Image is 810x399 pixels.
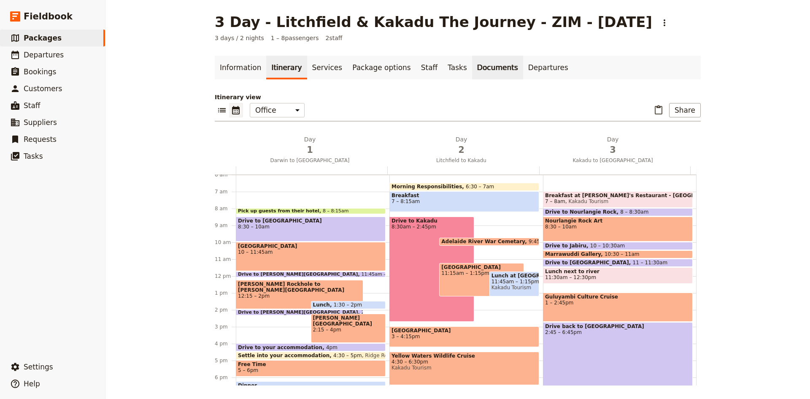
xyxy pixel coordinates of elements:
[236,135,387,166] button: Day1Darwin to [GEOGRAPHIC_DATA]
[439,238,539,246] div: Adelaide River War Cemetary9:45 – 10:15am
[215,307,236,313] div: 2 pm
[651,103,666,117] button: Paste itinerary item
[323,209,349,214] span: 8 – 8:15am
[24,135,57,144] span: Requests
[236,360,386,377] div: Free Time5 – 6pm
[391,365,537,371] span: Kakadu Tourism
[215,171,236,178] div: 6 am
[236,217,386,242] div: Drive to [GEOGRAPHIC_DATA]8:30 – 10am
[236,309,363,315] div: Drive to [PERSON_NAME][GEOGRAPHIC_DATA]2 – 2:15pm
[238,345,326,350] span: Drive to your accommodation
[313,327,384,333] span: 2:15 – 4pm
[542,135,683,156] h2: Day
[238,281,361,293] span: [PERSON_NAME] Rockhole to [PERSON_NAME][GEOGRAPHIC_DATA]
[238,353,333,358] span: Settle into your accommodation
[657,16,672,30] button: Actions
[543,217,693,242] div: Nourlangie Rock Art8:30 – 10am
[362,310,388,315] span: 2 – 2:15pm
[391,224,472,230] span: 8:30am – 2:45pm
[620,209,648,215] span: 8 – 8:30am
[238,243,383,249] span: [GEOGRAPHIC_DATA]
[391,193,537,198] span: Breakfast
[266,56,307,79] a: Itinerary
[545,251,605,257] span: Marrawuddi Gallery
[391,353,537,359] span: Yellow Waters Wildlife Cruise
[545,300,691,306] span: 1 – 2:45pm
[542,144,683,156] span: 3
[545,329,691,335] span: 2:45 – 6:45pm
[307,56,348,79] a: Services
[236,352,386,360] div: Settle into your accommodation4:30 – 5pmRidge Retreat
[545,224,691,230] span: 8:30 – 10am
[543,208,693,216] div: Drive to Nourlangie Rock8 – 8:30am
[545,274,596,280] span: 11:30am – 12:30pm
[441,264,522,270] span: [GEOGRAPHIC_DATA]
[669,103,701,117] button: Share
[313,315,384,327] span: [PERSON_NAME][GEOGRAPHIC_DATA]
[590,243,625,249] span: 10 – 10:30am
[439,263,524,296] div: [GEOGRAPHIC_DATA]11:15am – 1:15pm
[238,293,361,299] span: 12:15 – 2pm
[215,374,236,381] div: 6 pm
[491,273,537,279] span: Lunch at [GEOGRAPHIC_DATA]
[466,184,494,190] span: 6:30 – 7am
[215,357,236,364] div: 5 pm
[326,34,343,42] span: 2 staff
[24,51,64,59] span: Departures
[238,218,383,224] span: Drive to [GEOGRAPHIC_DATA]
[543,242,693,250] div: Drive to Jabiru10 – 10:30am
[543,250,693,258] div: Marrawuddi Gallery10:30 – 11am
[545,260,633,266] span: Drive to [GEOGRAPHIC_DATA]
[491,279,537,285] span: 11:45am – 1:15pm
[389,352,539,385] div: Yellow Waters Wildlife Cruise4:30 – 6:30pmKakadu Tourism
[24,84,62,93] span: Customers
[215,256,236,263] div: 11 am
[387,157,535,164] span: Litchfield to Kakadu
[545,243,590,249] span: Drive to Jabiru
[239,135,381,156] h2: Day
[229,103,243,117] button: Calendar view
[313,302,334,308] span: Lunch
[311,301,386,309] div: Lunch1:30 – 2pm
[215,290,236,296] div: 1 pm
[24,380,40,388] span: Help
[215,103,229,117] button: List view
[215,188,236,195] div: 7 am
[565,198,608,204] span: Kakadu Tourism
[238,361,383,367] span: Free Time
[215,56,266,79] a: Information
[24,34,62,42] span: Packages
[236,242,386,271] div: [GEOGRAPHIC_DATA]10 – 11:45am
[215,239,236,246] div: 10 am
[24,68,56,76] span: Bookings
[236,280,363,309] div: [PERSON_NAME] Rockhole to [PERSON_NAME][GEOGRAPHIC_DATA]12:15 – 2pm
[545,209,620,215] span: Drive to Nourlangie Rock
[389,183,539,191] div: Morning Responsibilities6:30 – 7am
[271,34,319,42] span: 1 – 8 passengers
[391,144,532,156] span: 2
[24,152,43,160] span: Tasks
[391,334,537,339] span: 3 – 4:15pm
[441,270,522,276] span: 11:15am – 1:15pm
[238,224,383,230] span: 8:30 – 10am
[311,314,386,343] div: [PERSON_NAME][GEOGRAPHIC_DATA]2:15 – 4pm
[215,14,652,30] h1: 3 Day - Litchfield & Kakadu The Journey - ZIM - [DATE]
[215,273,236,280] div: 12 pm
[539,157,687,164] span: Kakadu to [GEOGRAPHIC_DATA]
[391,184,466,190] span: Morning Responsibilities
[545,294,691,300] span: Guluyambi Culture Cruise
[391,359,537,365] span: 4:30 – 6:30pm
[215,34,264,42] span: 3 days / 2 nights
[491,285,537,290] span: Kakadu Tourism
[236,343,386,351] div: Drive to your accommodation4pm
[215,222,236,229] div: 9 am
[362,272,401,277] span: 11:45am – 12pm
[238,209,323,214] span: Pick up guests from their hotel
[523,56,573,79] a: Departures
[238,310,362,315] span: Drive to [PERSON_NAME][GEOGRAPHIC_DATA]
[347,56,416,79] a: Package options
[362,353,400,358] span: Ridge Retreat
[238,383,383,388] span: Dinner
[391,198,537,204] span: 7 – 8:15am
[543,322,693,389] div: Drive back to [GEOGRAPHIC_DATA]2:45 – 6:45pm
